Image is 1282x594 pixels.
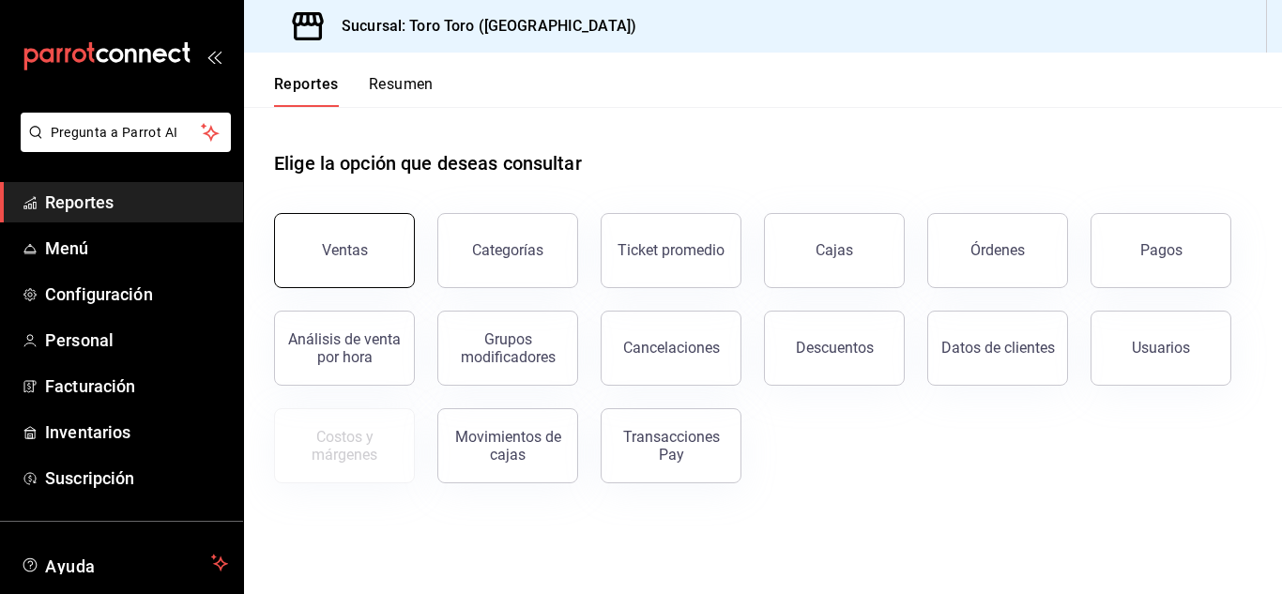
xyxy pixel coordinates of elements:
button: Usuarios [1091,311,1231,386]
span: Personal [45,327,228,353]
button: Órdenes [927,213,1068,288]
span: Inventarios [45,419,228,445]
h1: Elige la opción que deseas consultar [274,149,582,177]
div: Pagos [1140,241,1183,259]
button: Pagos [1091,213,1231,288]
span: Suscripción [45,465,228,491]
button: Datos de clientes [927,311,1068,386]
div: Cajas [816,241,853,259]
button: Cajas [764,213,905,288]
button: Cancelaciones [601,311,741,386]
div: Datos de clientes [941,339,1055,357]
span: Ayuda [45,552,204,574]
button: Movimientos de cajas [437,408,578,483]
div: Órdenes [970,241,1025,259]
div: Cancelaciones [623,339,720,357]
h3: Sucursal: Toro Toro ([GEOGRAPHIC_DATA]) [327,15,636,38]
button: Ventas [274,213,415,288]
button: Categorías [437,213,578,288]
div: Ventas [322,241,368,259]
span: Configuración [45,282,228,307]
div: Movimientos de cajas [450,428,566,464]
div: Categorías [472,241,543,259]
span: Menú [45,236,228,261]
button: Ticket promedio [601,213,741,288]
div: Costos y márgenes [286,428,403,464]
div: Descuentos [796,339,874,357]
button: Reportes [274,75,339,107]
div: Ticket promedio [618,241,725,259]
button: Transacciones Pay [601,408,741,483]
div: Grupos modificadores [450,330,566,366]
div: Usuarios [1132,339,1190,357]
span: Reportes [45,190,228,215]
span: Pregunta a Parrot AI [51,123,202,143]
div: navigation tabs [274,75,434,107]
button: Pregunta a Parrot AI [21,113,231,152]
button: Grupos modificadores [437,311,578,386]
button: Descuentos [764,311,905,386]
div: Transacciones Pay [613,428,729,464]
button: Contrata inventarios para ver este reporte [274,408,415,483]
div: Análisis de venta por hora [286,330,403,366]
button: Análisis de venta por hora [274,311,415,386]
button: open_drawer_menu [206,49,221,64]
a: Pregunta a Parrot AI [13,136,231,156]
span: Facturación [45,373,228,399]
button: Resumen [369,75,434,107]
